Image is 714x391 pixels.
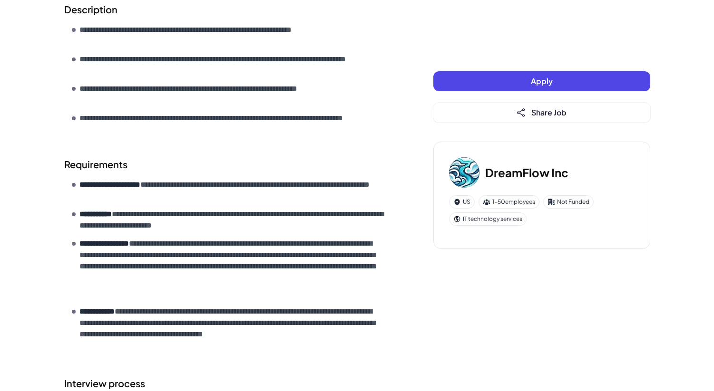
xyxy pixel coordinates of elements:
[531,76,553,86] span: Apply
[531,107,567,117] span: Share Job
[449,157,479,188] img: Dr
[479,195,539,209] div: 1-50 employees
[64,376,395,391] h2: Interview process
[485,164,568,181] h3: DreamFlow Inc
[64,2,395,17] h2: Description
[64,157,395,172] h2: Requirements
[433,71,650,91] button: Apply
[449,195,475,209] div: US
[449,212,527,226] div: IT technology services
[543,195,594,209] div: Not Funded
[433,103,650,123] button: Share Job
